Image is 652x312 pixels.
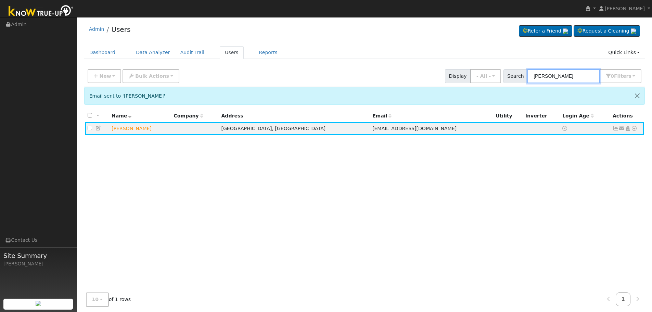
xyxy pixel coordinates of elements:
img: retrieve [631,28,636,34]
span: New [99,73,111,79]
a: Request a Cleaning [574,25,640,37]
span: Bulk Actions [135,73,169,79]
img: retrieve [36,301,41,306]
span: Email [372,113,392,118]
span: of 1 rows [86,293,131,307]
button: - All - [470,69,501,83]
a: Admin [89,26,104,32]
button: Bulk Actions [123,69,179,83]
span: Filter [614,73,631,79]
a: Data Analyzer [131,46,175,59]
button: 10 [86,293,109,307]
button: New [88,69,122,83]
img: Know True-Up [5,4,77,19]
span: Search [503,69,528,83]
a: Users [220,46,244,59]
span: Name [112,113,132,118]
a: Refer a Friend [519,25,572,37]
span: Email sent to '[PERSON_NAME]' [89,93,165,99]
span: Company name [174,113,203,118]
a: 1 [616,293,631,306]
div: Inverter [525,112,558,120]
a: No login access [562,126,568,131]
a: Edit User [95,125,102,131]
a: Login As [625,126,631,131]
a: Dashboard [84,46,121,59]
a: Users [111,25,130,34]
button: Close [630,87,644,104]
span: Site Summary [3,251,73,260]
span: Display [445,69,471,83]
img: retrieve [563,28,568,34]
a: Audit Trail [175,46,209,59]
a: Other actions [631,125,637,132]
span: Days since last login [562,113,594,118]
span: 10 [92,297,99,302]
button: 0Filters [600,69,641,83]
td: [GEOGRAPHIC_DATA], [GEOGRAPHIC_DATA] [219,122,370,135]
a: Quick Links [603,46,645,59]
a: Not connected [613,126,619,131]
div: Utility [496,112,521,120]
span: [PERSON_NAME] [605,6,645,11]
a: dickwilliams4344@gmail.com [619,125,625,132]
div: Address [221,112,367,120]
div: [PERSON_NAME] [3,260,73,267]
div: Actions [613,112,641,120]
td: Lead [109,122,171,135]
span: [EMAIL_ADDRESS][DOMAIN_NAME] [372,126,457,131]
a: Reports [254,46,283,59]
span: s [628,73,631,79]
input: Search [527,69,600,83]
